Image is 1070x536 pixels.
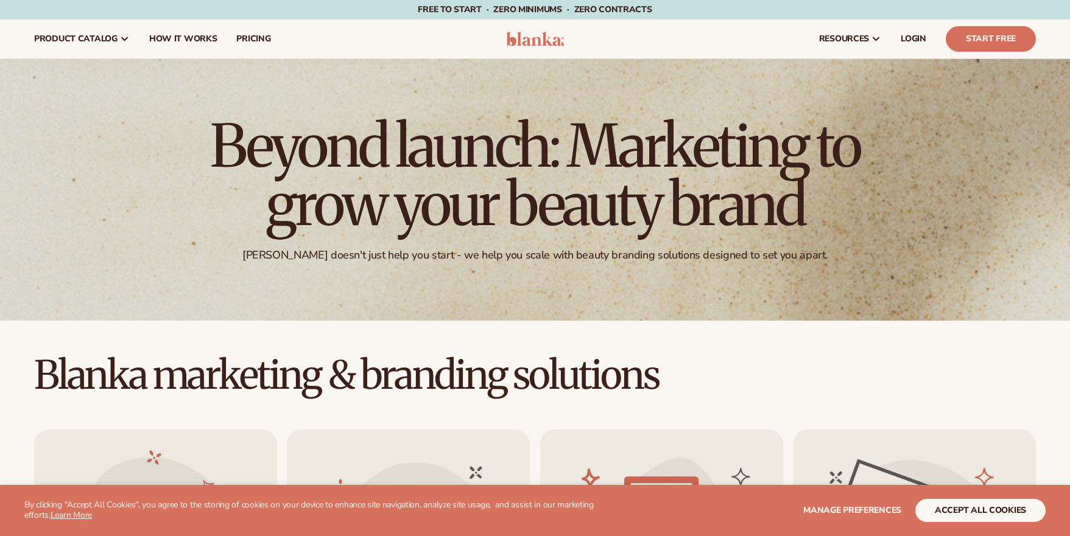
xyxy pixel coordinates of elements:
[200,117,870,234] h1: Beyond launch: Marketing to grow your beauty brand
[34,34,118,44] span: product catalog
[803,504,901,516] span: Manage preferences
[803,499,901,522] button: Manage preferences
[901,34,926,44] span: LOGIN
[418,4,652,15] span: Free to start · ZERO minimums · ZERO contracts
[149,34,217,44] span: How It Works
[24,500,641,521] p: By clicking "Accept All Cookies", you agree to the storing of cookies on your device to enhance s...
[946,26,1036,52] a: Start Free
[915,499,1046,522] button: accept all cookies
[891,19,936,58] a: LOGIN
[236,34,270,44] span: pricing
[24,19,139,58] a: product catalog
[506,32,564,46] img: logo
[242,248,828,262] div: [PERSON_NAME] doesn't just help you start - we help you scale with beauty branding solutions desi...
[139,19,227,58] a: How It Works
[819,34,869,44] span: resources
[51,509,92,521] a: Learn More
[809,19,891,58] a: resources
[227,19,280,58] a: pricing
